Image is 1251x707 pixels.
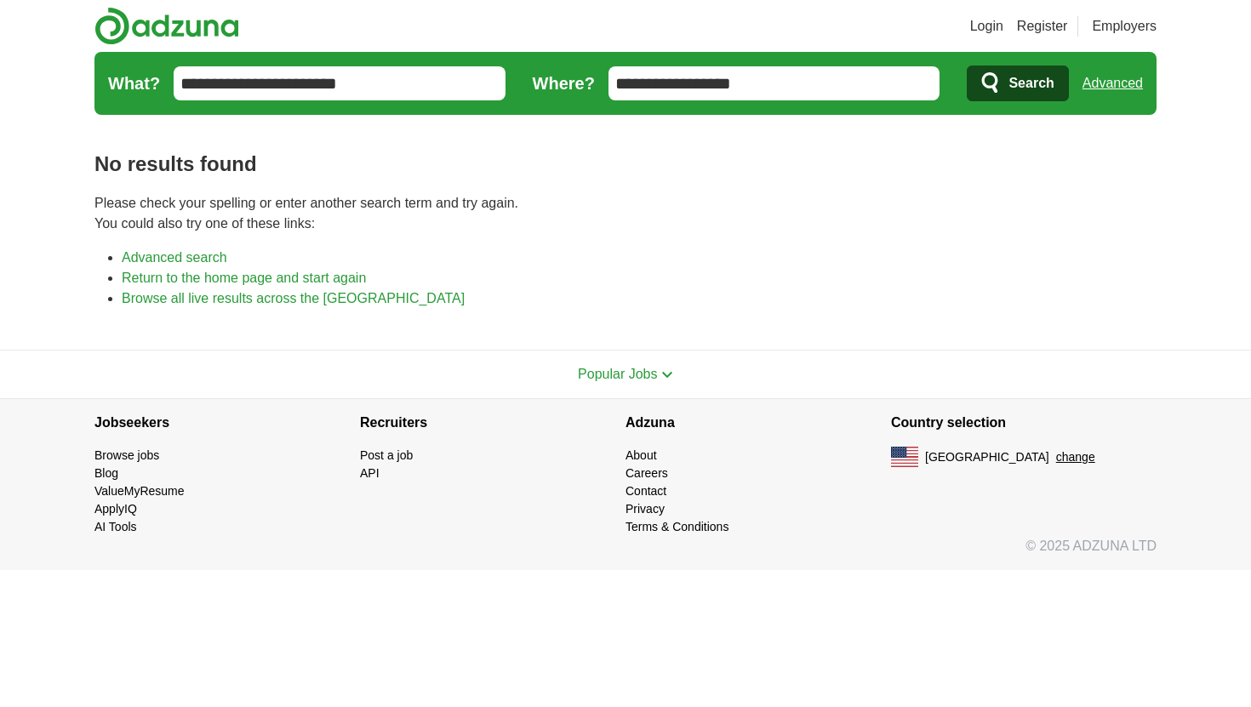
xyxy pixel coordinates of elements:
span: Search [1008,66,1054,100]
label: Where? [533,71,595,96]
a: Contact [625,484,666,498]
a: Browse all live results across the [GEOGRAPHIC_DATA] [122,291,465,305]
h1: No results found [94,149,1157,180]
a: Return to the home page and start again [122,271,366,285]
a: API [360,466,380,480]
span: Popular Jobs [578,367,657,381]
a: Privacy [625,502,665,516]
a: Login [970,16,1003,37]
span: [GEOGRAPHIC_DATA] [925,448,1049,466]
label: What? [108,71,160,96]
button: change [1056,448,1095,466]
a: ApplyIQ [94,502,137,516]
a: Employers [1092,16,1157,37]
a: Blog [94,466,118,480]
img: toggle icon [661,371,673,379]
img: US flag [891,447,918,467]
a: AI Tools [94,520,137,533]
a: Advanced [1082,66,1143,100]
button: Search [967,66,1068,101]
div: © 2025 ADZUNA LTD [81,536,1170,570]
h4: Country selection [891,399,1157,447]
a: Register [1017,16,1068,37]
a: Post a job [360,448,413,462]
img: Adzuna logo [94,7,239,45]
p: Please check your spelling or enter another search term and try again. You could also try one of ... [94,193,1157,234]
a: About [625,448,657,462]
a: Terms & Conditions [625,520,728,533]
a: Browse jobs [94,448,159,462]
a: Advanced search [122,250,227,265]
a: ValueMyResume [94,484,185,498]
a: Careers [625,466,668,480]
